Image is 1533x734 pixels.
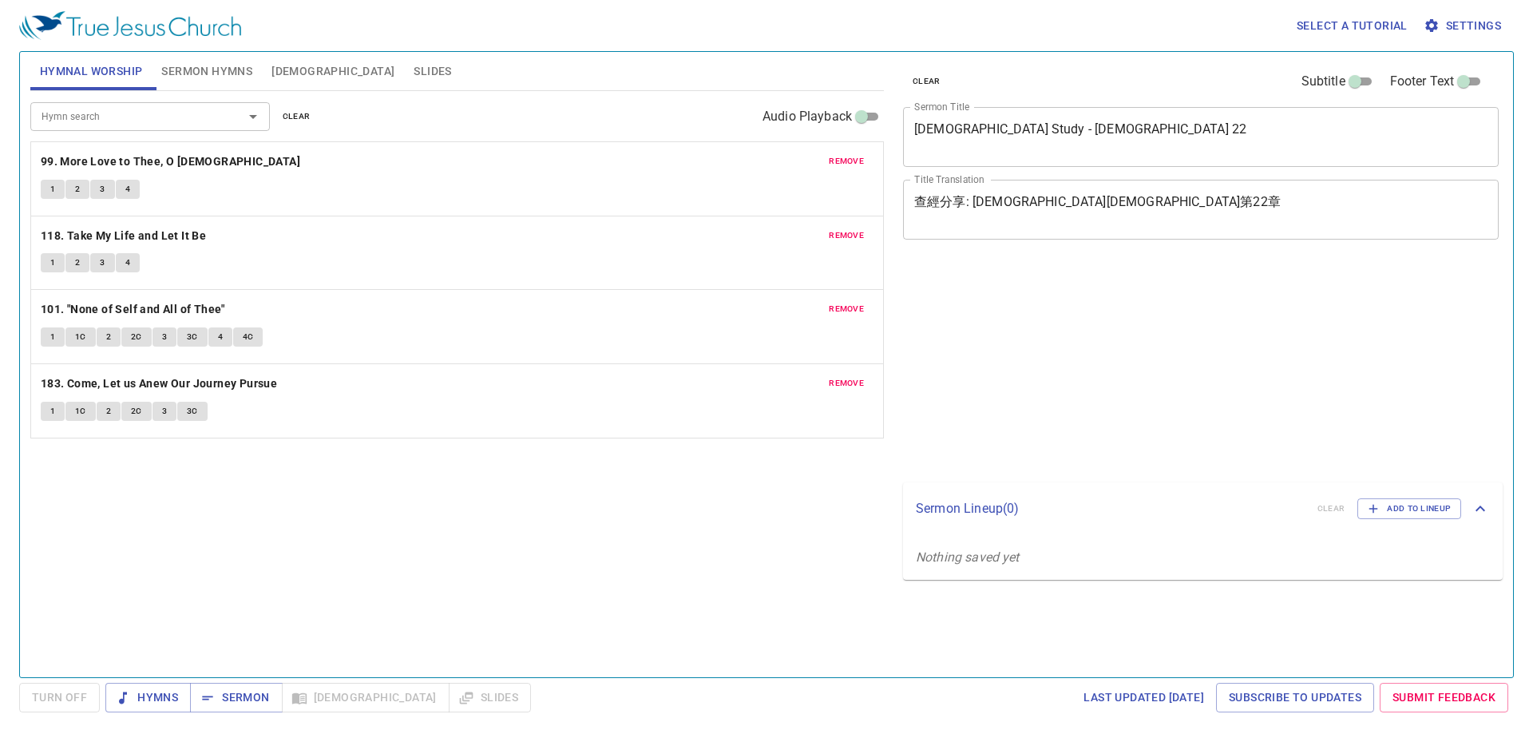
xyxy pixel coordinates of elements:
[65,253,89,272] button: 2
[105,683,191,712] button: Hymns
[41,152,300,172] b: 99. More Love to Thee, O [DEMOGRAPHIC_DATA]
[65,402,96,421] button: 1C
[283,109,311,124] span: clear
[819,152,873,171] button: remove
[903,482,1503,535] div: Sermon Lineup(0)clearAdd to Lineup
[1083,688,1204,708] span: Last updated [DATE]
[829,302,864,316] span: remove
[75,404,86,419] span: 1C
[90,253,114,272] button: 3
[914,194,1487,224] textarea: 查經分享: [DEMOGRAPHIC_DATA][DEMOGRAPHIC_DATA]第22章
[1077,683,1210,712] a: Last updated [DATE]
[273,107,320,126] button: clear
[41,327,65,347] button: 1
[161,61,252,81] span: Sermon Hymns
[913,74,941,89] span: clear
[1301,72,1345,91] span: Subtitle
[916,499,1305,518] p: Sermon Lineup ( 0 )
[153,402,176,421] button: 3
[1368,502,1451,516] span: Add to Lineup
[121,402,152,421] button: 2C
[106,330,111,344] span: 2
[41,226,206,246] b: 118. Take My Life and Let It Be
[162,404,167,419] span: 3
[50,404,55,419] span: 1
[829,228,864,243] span: remove
[914,121,1487,152] textarea: [DEMOGRAPHIC_DATA] Study - [DEMOGRAPHIC_DATA] 22
[50,330,55,344] span: 1
[829,154,864,169] span: remove
[177,402,208,421] button: 3C
[233,327,263,347] button: 4C
[19,11,241,40] img: True Jesus Church
[41,253,65,272] button: 1
[243,330,254,344] span: 4C
[41,300,225,319] b: 101. "None of Self and All of Thee"
[41,374,280,394] button: 183. Come, Let us Anew Our Journey Pursue
[819,374,873,393] button: remove
[897,256,1381,477] iframe: from-child
[131,404,142,419] span: 2C
[50,182,55,196] span: 1
[187,330,198,344] span: 3C
[116,253,140,272] button: 4
[100,256,105,270] span: 3
[118,688,178,708] span: Hymns
[75,256,80,270] span: 2
[1290,11,1414,41] button: Select a tutorial
[41,300,228,319] button: 101. "None of Self and All of Thee"
[125,256,130,270] span: 4
[218,330,223,344] span: 4
[1357,498,1461,519] button: Add to Lineup
[414,61,451,81] span: Slides
[903,72,950,91] button: clear
[97,402,121,421] button: 2
[50,256,55,270] span: 1
[65,327,96,347] button: 1C
[1216,683,1374,712] a: Subscribe to Updates
[41,226,209,246] button: 118. Take My Life and Let It Be
[916,550,1020,565] i: Nothing saved yet
[1229,688,1361,708] span: Subscribe to Updates
[41,180,65,199] button: 1
[177,327,208,347] button: 3C
[90,180,114,199] button: 3
[763,107,852,126] span: Audio Playback
[203,688,269,708] span: Sermon
[829,376,864,391] span: remove
[153,327,176,347] button: 3
[41,152,303,172] button: 99. More Love to Thee, O [DEMOGRAPHIC_DATA]
[187,404,198,419] span: 3C
[116,180,140,199] button: 4
[1380,683,1508,712] a: Submit Feedback
[100,182,105,196] span: 3
[271,61,394,81] span: [DEMOGRAPHIC_DATA]
[208,327,232,347] button: 4
[1392,688,1495,708] span: Submit Feedback
[1420,11,1507,41] button: Settings
[190,683,282,712] button: Sermon
[1390,72,1455,91] span: Footer Text
[1297,16,1408,36] span: Select a tutorial
[75,330,86,344] span: 1C
[65,180,89,199] button: 2
[106,404,111,419] span: 2
[121,327,152,347] button: 2C
[819,226,873,245] button: remove
[242,105,264,128] button: Open
[75,182,80,196] span: 2
[1427,16,1501,36] span: Settings
[819,300,873,319] button: remove
[41,402,65,421] button: 1
[131,330,142,344] span: 2C
[162,330,167,344] span: 3
[125,182,130,196] span: 4
[41,374,277,394] b: 183. Come, Let us Anew Our Journey Pursue
[97,327,121,347] button: 2
[40,61,143,81] span: Hymnal Worship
